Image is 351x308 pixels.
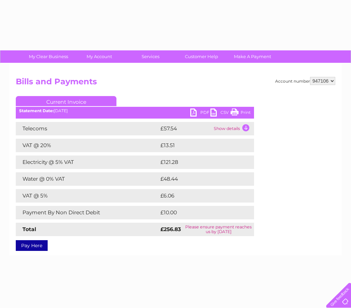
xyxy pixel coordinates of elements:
[212,122,254,135] td: Show details
[159,172,241,186] td: £48.44
[123,50,178,63] a: Services
[72,50,127,63] a: My Account
[231,108,251,118] a: Print
[159,206,240,219] td: £10.00
[190,108,210,118] a: PDF
[16,122,159,135] td: Telecoms
[16,156,159,169] td: Electricity @ 5% VAT
[16,96,116,106] a: Current Invoice
[22,226,36,232] strong: Total
[16,206,159,219] td: Payment By Non Direct Debit
[19,108,54,113] b: Statement Date:
[275,77,335,85] div: Account number
[225,50,280,63] a: Make A Payment
[21,50,76,63] a: My Clear Business
[16,172,159,186] td: Water @ 0% VAT
[16,108,254,113] div: [DATE]
[210,108,231,118] a: CSV
[159,189,239,203] td: £6.06
[159,122,212,135] td: £57.54
[183,223,254,236] td: Please ensure payment reaches us by [DATE]
[174,50,229,63] a: Customer Help
[159,139,239,152] td: £13.51
[16,189,159,203] td: VAT @ 5%
[16,77,335,90] h2: Bills and Payments
[160,226,181,232] strong: £256.83
[159,156,241,169] td: £121.28
[16,139,159,152] td: VAT @ 20%
[16,240,48,251] a: Pay Here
